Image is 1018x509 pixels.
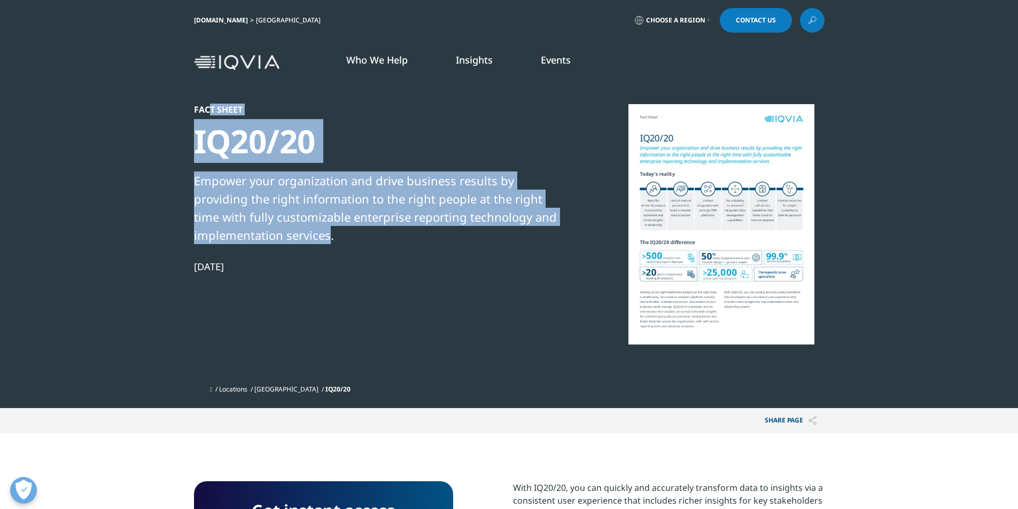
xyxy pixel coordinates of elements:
[456,53,493,66] a: Insights
[194,55,279,71] img: IQVIA Healthcare Information Technology and Pharma Clinical Research Company
[809,416,817,425] img: Share PAGE
[194,260,561,273] div: [DATE]
[219,385,247,394] a: Locations
[757,408,825,433] p: Share PAGE
[757,408,825,433] button: Share PAGEShare PAGE
[646,16,705,25] span: Choose a Region
[10,477,37,504] button: Open Preferences
[194,15,248,25] a: [DOMAIN_NAME]
[194,171,561,244] div: Empower your organization and drive business results by providing the right information to the ri...
[736,17,776,24] span: Contact Us
[256,16,325,25] div: [GEOGRAPHIC_DATA]
[541,53,571,66] a: Events
[194,121,561,161] div: IQ20/20
[346,53,408,66] a: Who We Help
[194,104,561,115] div: Fact Sheet
[254,385,318,394] a: [GEOGRAPHIC_DATA]
[325,385,351,394] span: IQ20/20
[720,8,792,33] a: Contact Us
[284,37,825,88] nav: Primary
